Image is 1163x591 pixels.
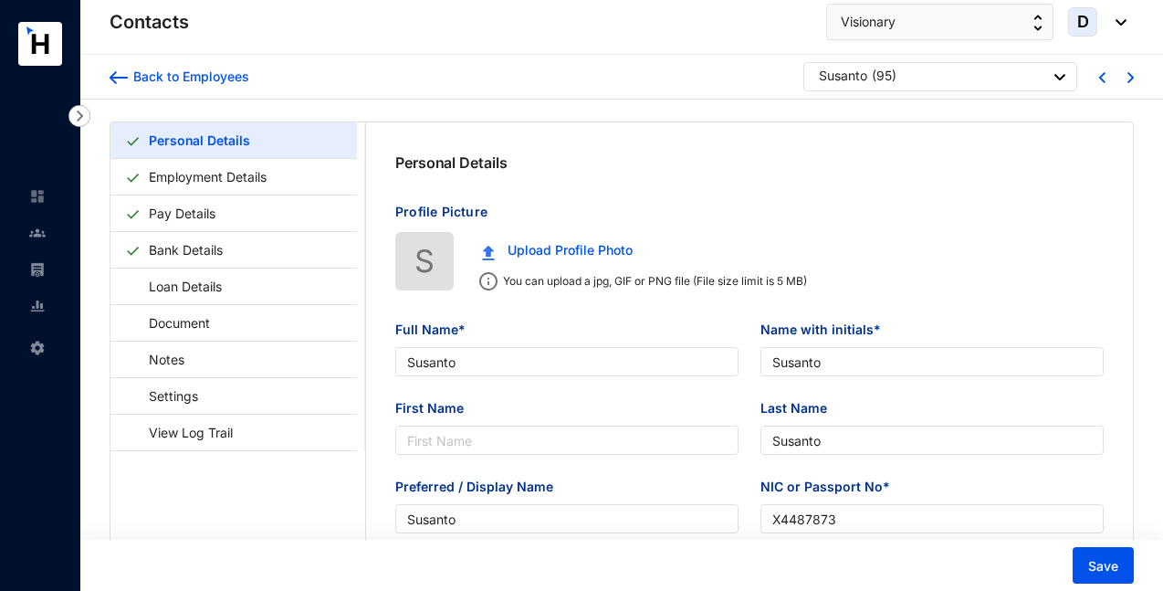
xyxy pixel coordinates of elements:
[141,158,274,195] a: Employment Details
[395,347,739,376] input: Full Name*
[125,268,228,305] a: Loan Details
[125,414,239,451] a: View Log Trail
[468,232,646,269] button: Upload Profile Photo
[110,9,189,35] p: Contacts
[128,68,249,86] div: Back to Employees
[508,240,633,260] span: Upload Profile Photo
[760,426,1104,455] input: Last Name
[29,188,46,205] img: home-unselected.a29eae3204392db15eaf.svg
[15,251,58,288] li: Payroll
[141,195,223,232] a: Pay Details
[395,426,739,455] input: First Name
[760,320,894,340] label: Name with initials*
[110,68,249,86] a: Back to Employees
[125,341,191,378] a: Notes
[125,304,216,342] a: Document
[841,12,896,32] span: Visionary
[1106,19,1126,26] img: dropdown-black.8e83cc76930a90b1a4fdb6d089b7bf3a.svg
[826,4,1053,40] button: Visionary
[15,215,58,251] li: Contacts
[395,398,477,418] label: First Name
[68,105,90,127] img: nav-icon-right.af6afadce00d159da59955279c43614e.svg
[1033,15,1043,31] img: up-down-arrow.74152d26bf9780fbf563ca9c90304185.svg
[395,477,566,497] label: Preferred / Display Name
[760,347,1104,376] input: Name with initials*
[498,272,807,290] p: You can upload a jpg, GIF or PNG file (File size limit is 5 MB)
[760,477,903,497] label: NIC or Passport No*
[482,245,495,260] img: upload.c0f81fc875f389a06f631e1c6d8834da.svg
[125,377,204,415] a: Settings
[1127,72,1134,83] img: chevron-right-blue.16c49ba0fe93ddb13f341d83a2dbca89.svg
[395,504,739,533] input: Preferred / Display Name
[29,225,46,241] img: people-unselected.118708e94b43a90eceab.svg
[29,261,46,278] img: payroll-unselected.b590312f920e76f0c668.svg
[395,203,1104,232] p: Profile Picture
[395,320,478,340] label: Full Name*
[141,121,257,159] a: Personal Details
[1077,14,1089,30] span: D
[819,67,867,85] div: Susanto
[15,288,58,324] li: Reports
[760,504,1104,533] input: NIC or Passport No*
[141,231,230,269] a: Bank Details
[1088,557,1118,575] span: Save
[479,272,498,290] img: info.ad751165ce926853d1d36026adaaebbf.svg
[1073,547,1134,584] button: Save
[110,71,128,84] img: arrow-backward-blue.96c47016eac47e06211658234db6edf5.svg
[1054,74,1065,80] img: dropdown-black.8e83cc76930a90b1a4fdb6d089b7bf3a.svg
[29,298,46,314] img: report-unselected.e6a6b4230fc7da01f883.svg
[872,67,896,90] p: ( 95 )
[760,398,840,418] label: Last Name
[395,152,507,174] p: Personal Details
[15,178,58,215] li: Home
[1099,72,1105,83] img: chevron-left-blue.0fda5800d0a05439ff8ddef8047136d5.svg
[414,237,435,285] span: S
[29,340,46,356] img: settings-unselected.1febfda315e6e19643a1.svg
